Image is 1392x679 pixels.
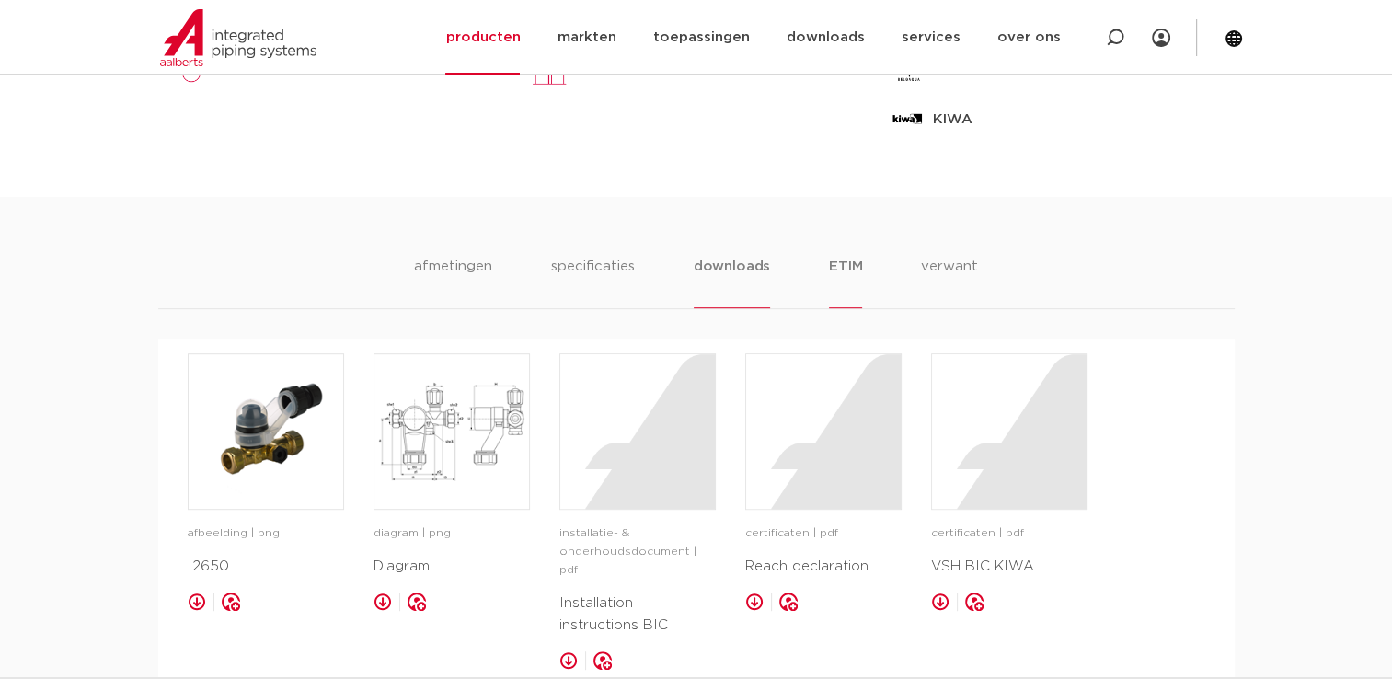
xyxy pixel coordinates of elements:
p: KIWA [933,109,972,131]
img: image for I2650 [189,354,343,509]
p: certificaten | pdf [745,524,902,543]
li: specificaties [551,256,635,308]
img: image for Diagram [374,354,529,509]
p: Reach declaration [745,556,902,578]
p: Diagram [374,556,530,578]
a: image for Diagram [374,353,530,510]
li: downloads [694,256,770,308]
p: VSH BIC KIWA [931,556,1087,578]
p: I2650 [188,556,344,578]
p: diagram | png [374,524,530,543]
p: Installation instructions BIC [559,593,716,637]
p: installatie- & onderhoudsdocument | pdf [559,524,716,580]
a: image for I2650 [188,353,344,510]
img: KIWA [889,101,926,138]
li: verwant [921,256,978,308]
li: afmetingen [414,256,492,308]
p: afbeelding | png [188,524,344,543]
p: certificaten | pdf [931,524,1087,543]
li: ETIM [829,256,862,308]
